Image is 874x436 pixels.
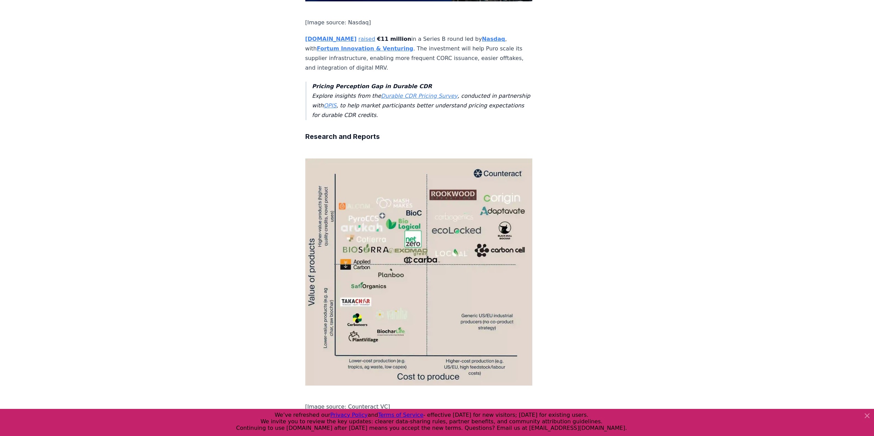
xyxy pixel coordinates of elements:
[305,36,357,42] a: [DOMAIN_NAME]
[358,36,375,42] a: raised
[305,402,533,412] p: [Image source: Counteract VC]
[377,36,411,42] strong: €11 million
[482,36,505,42] a: Nasdaq
[312,83,432,90] strong: Pricing Perception Gap in Durable CDR
[305,158,533,386] img: blog post image
[381,93,458,99] a: Durable CDR Pricing Survey
[305,34,533,73] p: in a Series B round led by , with . The investment will help Puro scale its supplier infrastructu...
[305,18,533,27] p: [Image source: Nasdaq]
[317,45,413,52] a: Fortum Innovation & Venturing
[305,132,380,141] strong: Research and Reports
[312,83,530,118] em: Explore insights from the , conducted in partnership with , to help market participants better un...
[324,102,336,109] a: OPIS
